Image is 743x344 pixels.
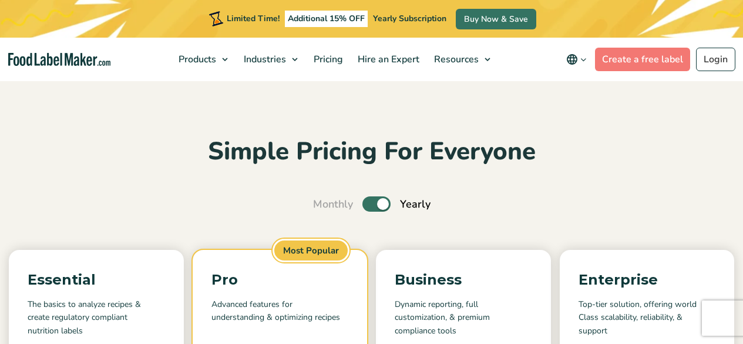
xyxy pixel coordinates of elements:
[696,48,735,71] a: Login
[313,196,353,212] span: Monthly
[395,269,532,291] p: Business
[307,38,348,81] a: Pricing
[9,136,734,168] h2: Simple Pricing For Everyone
[354,53,421,66] span: Hire an Expert
[175,53,217,66] span: Products
[310,53,344,66] span: Pricing
[285,11,368,27] span: Additional 15% OFF
[28,269,165,291] p: Essential
[595,48,690,71] a: Create a free label
[579,298,716,338] p: Top-tier solution, offering world Class scalability, reliability, & support
[395,298,532,338] p: Dynamic reporting, full customization, & premium compliance tools
[351,38,424,81] a: Hire an Expert
[579,269,716,291] p: Enterprise
[362,196,391,212] label: Toggle
[227,13,280,24] span: Limited Time!
[431,53,480,66] span: Resources
[456,9,536,29] a: Buy Now & Save
[427,38,496,81] a: Resources
[211,298,349,325] p: Advanced features for understanding & optimizing recipes
[240,53,287,66] span: Industries
[211,269,349,291] p: Pro
[373,13,446,24] span: Yearly Subscription
[400,196,431,212] span: Yearly
[273,239,349,263] span: Most Popular
[172,38,234,81] a: Products
[237,38,304,81] a: Industries
[28,298,165,338] p: The basics to analyze recipes & create regulatory compliant nutrition labels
